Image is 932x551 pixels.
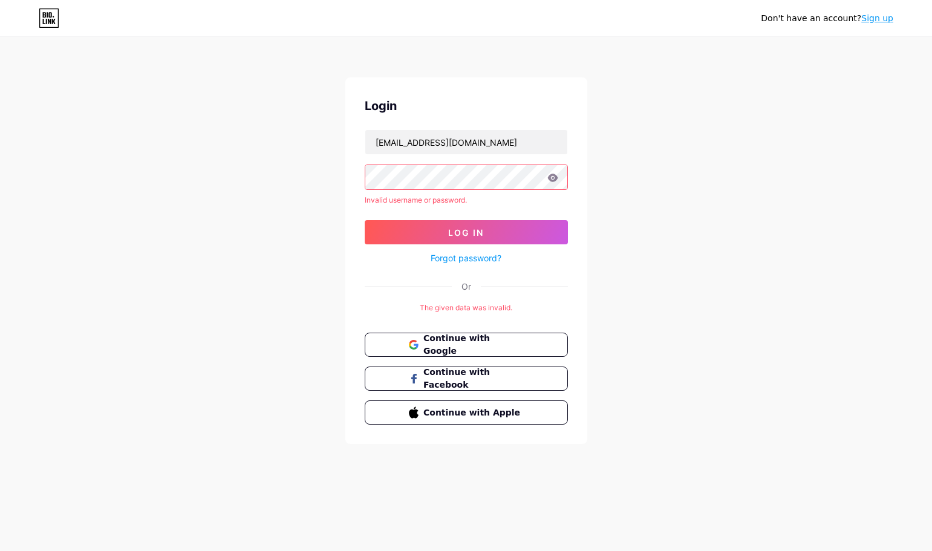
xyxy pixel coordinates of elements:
button: Continue with Google [365,333,568,357]
button: Continue with Apple [365,400,568,425]
div: Invalid username or password. [365,195,568,206]
div: Login [365,97,568,115]
a: Forgot password? [431,252,501,264]
div: Don't have an account? [761,12,893,25]
a: Sign up [861,13,893,23]
span: Continue with Google [423,332,523,357]
button: Log In [365,220,568,244]
span: Log In [448,227,484,238]
div: The given data was invalid. [365,302,568,313]
input: Username [365,130,567,154]
button: Continue with Facebook [365,367,568,391]
span: Continue with Facebook [423,366,523,391]
span: Continue with Apple [423,406,523,419]
div: Or [461,280,471,293]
